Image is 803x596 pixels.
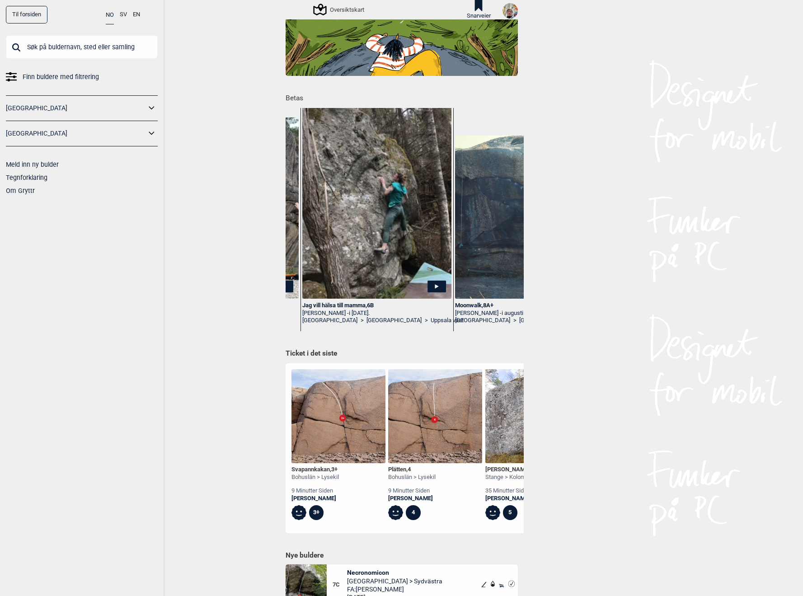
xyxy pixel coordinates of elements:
[519,317,574,324] a: [GEOGRAPHIC_DATA]
[513,317,517,324] span: >
[502,310,539,316] span: i augusti 2025.
[366,317,422,324] a: [GEOGRAPHIC_DATA]
[408,466,411,473] span: 4
[23,70,99,84] span: Finn buldere med filtrering
[502,3,518,19] img: IMG 3575
[6,161,59,168] a: Meld inn ny bulder
[388,487,436,495] div: 9 minutter siden
[347,568,442,577] span: Necronomicon
[120,6,127,23] button: SV
[347,585,442,593] span: FA: [PERSON_NAME]
[315,4,364,15] div: Oversiktskart
[503,505,518,520] div: 5
[455,317,510,324] a: [GEOGRAPHIC_DATA]
[455,302,604,310] div: Moonwalk , 8A+
[333,581,347,589] span: 7C
[485,487,535,495] div: 35 minutter siden
[286,88,524,103] h1: Betas
[6,174,47,181] a: Tegnforklaring
[106,6,114,24] button: NO
[302,310,451,317] div: [PERSON_NAME] -
[291,474,339,481] div: Bohuslän > Lysekil
[291,495,339,502] a: [PERSON_NAME]
[302,99,451,299] img: Emil pa Jag vill halsa till mamma
[406,505,421,520] div: 4
[6,187,35,194] a: Om Gryttr
[6,6,47,23] a: Til forsiden
[347,577,442,585] span: [GEOGRAPHIC_DATA] > Sydvästra
[302,317,357,324] a: [GEOGRAPHIC_DATA]
[485,369,579,463] img: Berlusconi
[485,495,535,502] a: [PERSON_NAME]
[425,317,428,324] span: >
[485,474,535,481] div: Stange > Kolomoen
[431,317,464,324] a: Uppsala väst
[286,551,518,560] h1: Nye buldere
[331,466,338,473] span: 3+
[133,6,140,23] button: EN
[291,466,339,474] div: Svapannkakan ,
[6,70,158,84] a: Finn buldere med filtrering
[388,474,436,481] div: Bohuslän > Lysekil
[349,310,370,316] span: i [DATE].
[388,466,436,474] div: Plätten ,
[388,495,436,502] a: [PERSON_NAME]
[309,505,324,520] div: 3+
[388,369,482,463] img: Platten 210906
[286,349,518,359] h1: Ticket i det siste
[6,127,146,140] a: [GEOGRAPHIC_DATA]
[291,369,385,463] img: Svapannkakan 210906
[455,310,604,317] div: [PERSON_NAME] -
[302,302,451,310] div: Jag vill hälsa till mamma , 6B
[6,35,158,59] input: Søk på buldernavn, sted eller samling
[361,317,364,324] span: >
[485,466,535,474] div: [PERSON_NAME] ,
[291,487,339,495] div: 9 minutter siden
[6,102,146,115] a: [GEOGRAPHIC_DATA]
[455,136,604,298] img: Michelle pa Moonwalk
